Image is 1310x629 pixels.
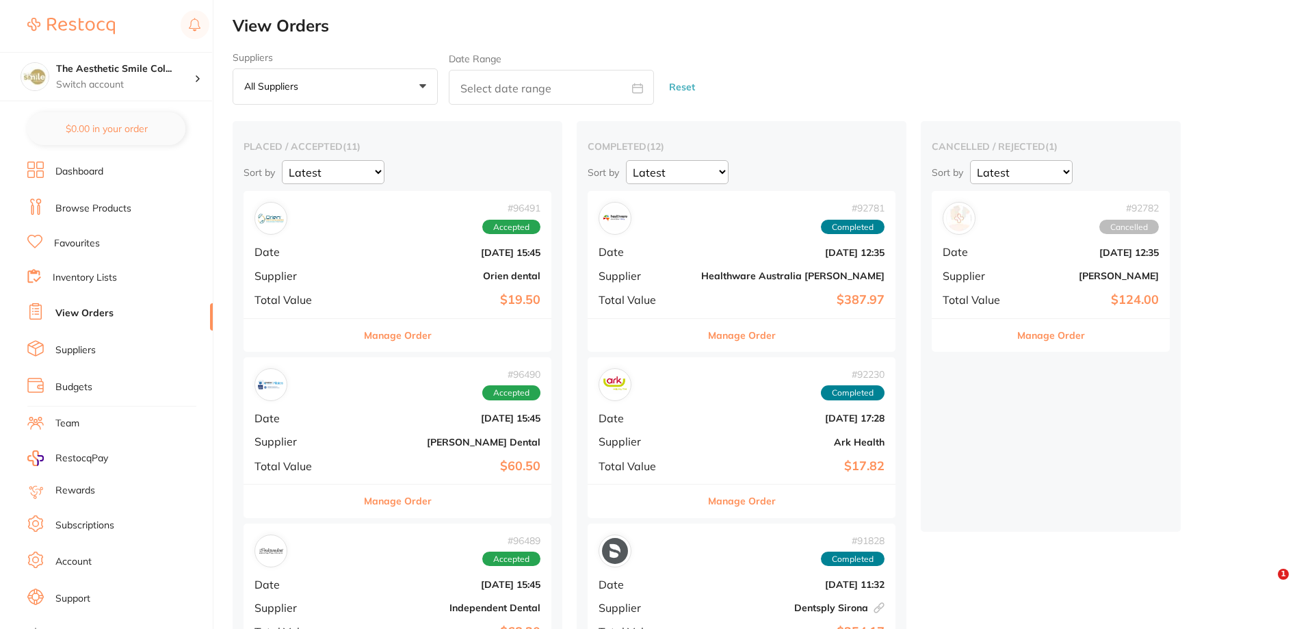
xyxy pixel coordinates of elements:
button: Reset [665,69,699,105]
b: $19.50 [357,293,540,307]
p: All suppliers [244,80,304,92]
span: Total Value [254,460,346,472]
a: Suppliers [55,344,96,357]
span: Supplier [254,270,346,282]
span: Completed [821,385,885,400]
p: Switch account [56,78,194,92]
button: Manage Order [708,319,776,352]
span: RestocqPay [55,452,108,465]
b: $60.50 [357,459,540,474]
span: Accepted [482,552,540,567]
img: Healthware Australia Ridley [602,205,628,231]
span: Date [943,246,1011,258]
b: [DATE] 15:45 [357,413,540,424]
h2: placed / accepted ( 11 ) [244,140,551,153]
img: RestocqPay [27,450,44,466]
span: Supplier [254,435,346,448]
span: Cancelled [1099,220,1159,235]
a: Inventory Lists [53,271,117,285]
span: Supplier [254,602,346,614]
b: [PERSON_NAME] Dental [357,437,540,448]
span: Supplier [943,270,1011,282]
a: Restocq Logo [27,10,115,42]
label: Suppliers [233,52,438,63]
img: Ark Health [602,372,628,398]
a: Browse Products [55,202,131,216]
button: All suppliers [233,68,438,105]
a: Rewards [55,484,95,498]
button: Manage Order [708,485,776,517]
span: # 96489 [482,535,540,546]
img: Independent Dental [258,538,284,564]
b: Healthware Australia [PERSON_NAME] [701,270,885,281]
a: Account [55,555,92,569]
iframe: Intercom live chat [1250,569,1283,602]
span: Accepted [482,220,540,235]
b: Independent Dental [357,602,540,613]
a: RestocqPay [27,450,108,466]
span: Date [254,578,346,591]
span: Supplier [599,270,690,282]
span: Date [254,412,346,424]
h2: cancelled / rejected ( 1 ) [932,140,1170,153]
span: # 92782 [1099,203,1159,214]
span: Total Value [943,294,1011,306]
button: Manage Order [1017,319,1085,352]
span: # 91828 [821,535,885,546]
b: Orien dental [357,270,540,281]
div: Orien dental#96491AcceptedDate[DATE] 15:45SupplierOrien dentalTotal Value$19.50Manage Order [244,191,551,352]
a: Favourites [54,237,100,251]
span: Date [254,246,346,258]
span: Total Value [599,460,690,472]
a: Budgets [55,381,92,394]
b: [DATE] 11:32 [701,579,885,590]
img: Orien dental [258,205,284,231]
p: Sort by [244,166,275,179]
span: # 96490 [482,369,540,380]
span: # 96491 [482,203,540,214]
p: Sort by [588,166,619,179]
span: Supplier [599,602,690,614]
b: [DATE] 12:35 [701,247,885,258]
img: Erskine Dental [258,372,284,398]
b: [PERSON_NAME] [1022,270,1159,281]
b: [DATE] 15:45 [357,579,540,590]
span: Total Value [254,294,346,306]
img: Dentsply Sirona [602,538,628,564]
b: [DATE] 17:28 [701,413,885,424]
span: Completed [821,552,885,567]
span: Supplier [599,435,690,448]
img: The Aesthetic Smile Collective [21,63,49,90]
a: Team [55,417,79,431]
p: Sort by [932,166,963,179]
img: Restocq Logo [27,18,115,34]
a: View Orders [55,307,114,320]
span: # 92781 [821,203,885,214]
b: Dentsply Sirona [701,602,885,613]
h2: View Orders [233,16,1310,36]
span: Date [599,578,690,591]
a: Support [55,592,90,606]
input: Select date range [449,70,654,105]
b: [DATE] 12:35 [1022,247,1159,258]
img: Henry Schein Halas [946,205,972,231]
span: 1 [1278,569,1289,580]
b: $17.82 [701,459,885,474]
button: Manage Order [364,319,432,352]
b: Ark Health [701,437,885,448]
div: Erskine Dental#96490AcceptedDate[DATE] 15:45Supplier[PERSON_NAME] DentalTotal Value$60.50Manage O... [244,357,551,518]
h4: The Aesthetic Smile Collective [56,62,194,76]
span: Completed [821,220,885,235]
a: Dashboard [55,165,103,179]
b: $124.00 [1022,293,1159,307]
button: Manage Order [364,485,432,517]
span: Total Value [599,294,690,306]
b: $387.97 [701,293,885,307]
b: [DATE] 15:45 [357,247,540,258]
h2: completed ( 12 ) [588,140,895,153]
a: Subscriptions [55,519,114,532]
span: # 92230 [821,369,885,380]
button: $0.00 in your order [27,112,185,145]
span: Date [599,246,690,258]
label: Date Range [449,53,501,64]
